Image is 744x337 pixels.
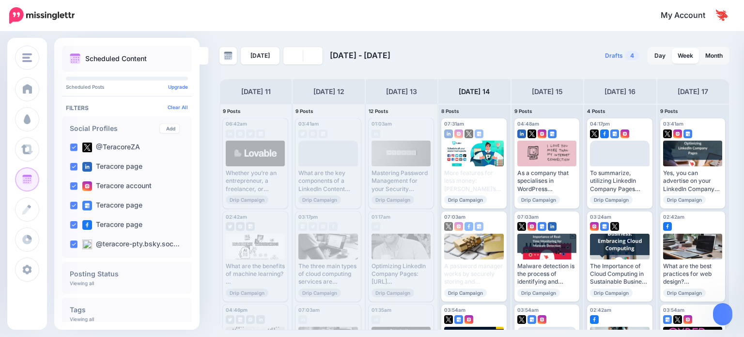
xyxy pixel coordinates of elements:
span: 9 Posts [660,108,678,114]
img: instagram-square.png [683,315,692,324]
a: Drafts4 [599,47,645,64]
h4: [DATE] 17 [678,86,708,97]
img: google_business-grey-square.png [319,129,327,138]
span: 03:41am [298,121,319,127]
a: Add [160,124,179,133]
a: Clear All [168,104,188,110]
span: 8 Posts [441,108,459,114]
img: instagram-square.png [82,181,92,191]
img: instagram-square.png [620,129,629,138]
span: 03:54am [444,307,465,313]
span: 01:17am [372,214,390,220]
img: linkedin-square.png [548,222,557,231]
div: Yes, you can advertise on your LinkedIn Company Page by using LinkedIn's advertising tools to cre... [663,169,722,193]
img: calendar.png [70,53,80,64]
h4: [DATE] 12 [313,86,344,97]
div: Optimizing LinkedIn Company Pages: [URL] #OnlineMarketing #Marketing #ExcellentTool #Website #Hos... [372,262,431,286]
img: twitter-square.png [663,129,672,138]
div: As a company that specialises in WordPress development and managed hosting, we know how important... [517,169,576,193]
label: Teracore page [82,220,142,230]
span: [DATE] - [DATE] [330,50,390,60]
img: google_business-square.png [527,315,536,324]
img: linkedin-square.png [82,162,92,172]
span: Drip Campaign [226,195,268,204]
img: twitter-square.png [590,129,599,138]
img: instagram-square.png [465,315,473,324]
span: Drafts [605,53,623,59]
span: 04:46pm [226,307,248,313]
div: Mastering Password Management for your Security ▸ [URL] #Bitwarden #LastPass #Password #Developme... [372,169,431,193]
img: twitter-grey-square.png [226,222,234,231]
img: twitter-square.png [82,143,92,152]
img: google_business-grey-square.png [298,222,307,231]
span: Drip Campaign [444,289,487,297]
div: The Importance of Cloud Computing in Sustainable Business Practices Read more 👉 [URL] #GoogleDriv... [590,262,649,286]
span: 02:42am [226,214,247,220]
div: Whether you’re an entrepreneur, a freelancer, or someone with a passion project in mind, you no l... [226,169,285,193]
span: Drip Campaign [372,289,414,297]
h4: Filters [66,104,188,112]
div: A password manager works by securely storing and encrypting passwords for various accounts and se... [444,262,503,286]
span: Drip Campaign [298,289,341,297]
a: Upgrade [168,84,188,90]
p: Scheduled Content [85,55,147,62]
span: 9 Posts [514,108,532,114]
span: 9 Posts [295,108,313,114]
img: google_business-grey-square.png [246,222,255,231]
div: What are the benefits of machine learning? Read the full article: Revolutionizing Industries with... [226,262,285,286]
h4: [DATE] 14 [459,86,490,97]
h4: Social Profiles [70,125,160,132]
img: bluesky-square.png [82,240,92,249]
img: instagram-grey-square.png [236,222,245,231]
img: instagram-square.png [527,222,536,231]
img: google_business-square.png [610,129,619,138]
img: google_business-square.png [663,315,672,324]
img: twitter-grey-square.png [246,129,255,138]
span: 12 Posts [369,108,388,114]
p: Scheduled Posts [66,84,188,89]
div: Loading [606,162,633,176]
span: Drip Campaign [372,195,414,204]
img: google_business-grey-square.png [236,315,245,324]
span: Drip Campaign [663,195,706,204]
h4: [DATE] 16 [604,86,635,97]
img: Missinglettr [9,7,75,24]
span: 03:54am [517,307,539,313]
img: google_business-square.png [683,129,692,138]
img: twitter-grey-square.png [298,129,307,138]
div: More features for less money: [PERSON_NAME]’s free plan is surprisingly robust, and their paid pl... [444,169,503,193]
span: 02:42am [663,214,684,220]
img: facebook-square.png [663,222,672,231]
div: Malware detection is the process of identifying and removing malicious software, such as viruses,... [517,262,576,286]
div: What are the key components of a LinkedIn Content Strategy? Read the full article: Increasing Eng... [298,169,357,193]
h4: [DATE] 13 [386,86,417,97]
a: Week [672,48,699,64]
span: Drip Campaign [444,195,487,204]
img: google_business-square.png [454,315,463,324]
img: twitter-square.png [465,129,473,138]
img: google_business-square.png [600,222,609,231]
p: Viewing all [70,280,94,286]
img: instagram-square.png [454,129,463,138]
span: 06:42am [226,121,247,127]
label: Teracore account [82,181,152,191]
img: calendar-grey-darker.png [224,51,232,60]
img: menu.png [22,53,32,62]
img: instagram-square.png [590,222,599,231]
img: instagram-square.png [454,222,463,231]
span: 03:54am [663,307,684,313]
img: facebook-square.png [82,220,92,230]
span: 03:17pm [298,214,318,220]
span: Drip Campaign [663,289,706,297]
h4: [DATE] 11 [241,86,271,97]
img: twitter-square.png [673,315,682,324]
img: google_business-square.png [548,129,557,138]
img: twitter-square.png [527,129,536,138]
label: Teracore page [82,201,142,210]
div: The three main types of cloud computing services are Infrastructure as a Service (IaaS), Platform... [298,262,357,286]
img: google_business-square.png [538,222,546,231]
span: 03:24am [590,214,611,220]
img: twitter-square.png [610,222,619,231]
img: twitter-square.png [444,222,453,231]
div: What are the best practices for web design? Read more 👉 [URL] #Website #Hosting #Development [663,262,722,286]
